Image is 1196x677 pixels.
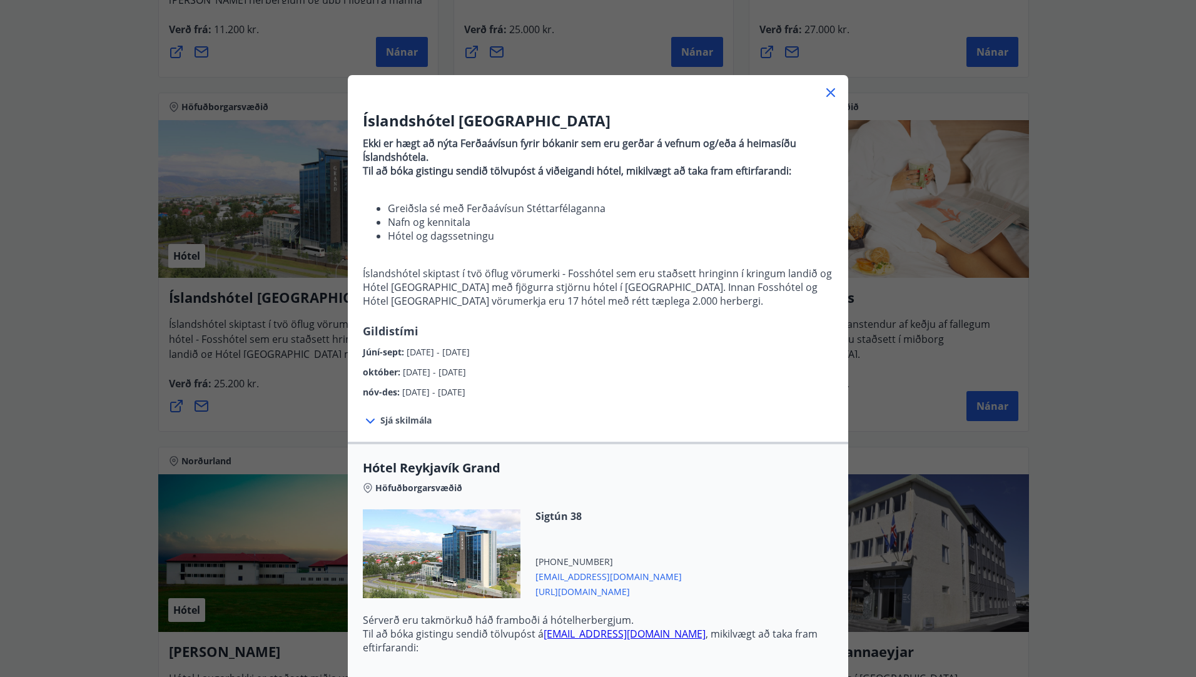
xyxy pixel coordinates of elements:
[375,482,462,494] span: Höfuðborgarsvæðið
[402,386,465,398] span: [DATE] - [DATE]
[363,366,403,378] span: október :
[407,346,470,358] span: [DATE] - [DATE]
[388,215,833,229] li: Nafn og kennitala
[388,201,833,215] li: Greiðsla sé með Ferðaávísun Stéttarfélaganna
[380,414,432,427] span: Sjá skilmála
[363,323,418,338] span: Gildistími
[363,346,407,358] span: Júní-sept :
[535,583,682,598] span: [URL][DOMAIN_NAME]
[363,627,833,654] p: Til að bóka gistingu sendið tölvupóst á , mikilvægt að taka fram eftirfarandi:
[535,509,682,523] span: Sigtún 38
[535,556,682,568] span: [PHONE_NUMBER]
[544,627,706,641] a: [EMAIL_ADDRESS][DOMAIN_NAME]
[363,267,833,308] p: Íslandshótel skiptast í tvö öflug vörumerki - Fosshótel sem eru staðsett hringinn í kringum landi...
[363,164,791,178] strong: Til að bóka gistingu sendið tölvupóst á viðeigandi hótel, mikilvægt að taka fram eftirfarandi:
[403,366,466,378] span: [DATE] - [DATE]
[363,613,833,627] p: Sérverð eru takmörkuð háð framboði á hótelherbergjum.
[363,136,796,164] strong: Ekki er hægt að nýta Ferðaávísun fyrir bókanir sem eru gerðar á vefnum og/eða á heimasíðu Íslands...
[363,459,833,477] span: Hótel Reykjavík Grand
[535,568,682,583] span: [EMAIL_ADDRESS][DOMAIN_NAME]
[363,110,833,131] h3: Íslandshótel [GEOGRAPHIC_DATA]
[363,386,402,398] span: nóv-des :
[388,229,833,243] li: Hótel og dagssetningu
